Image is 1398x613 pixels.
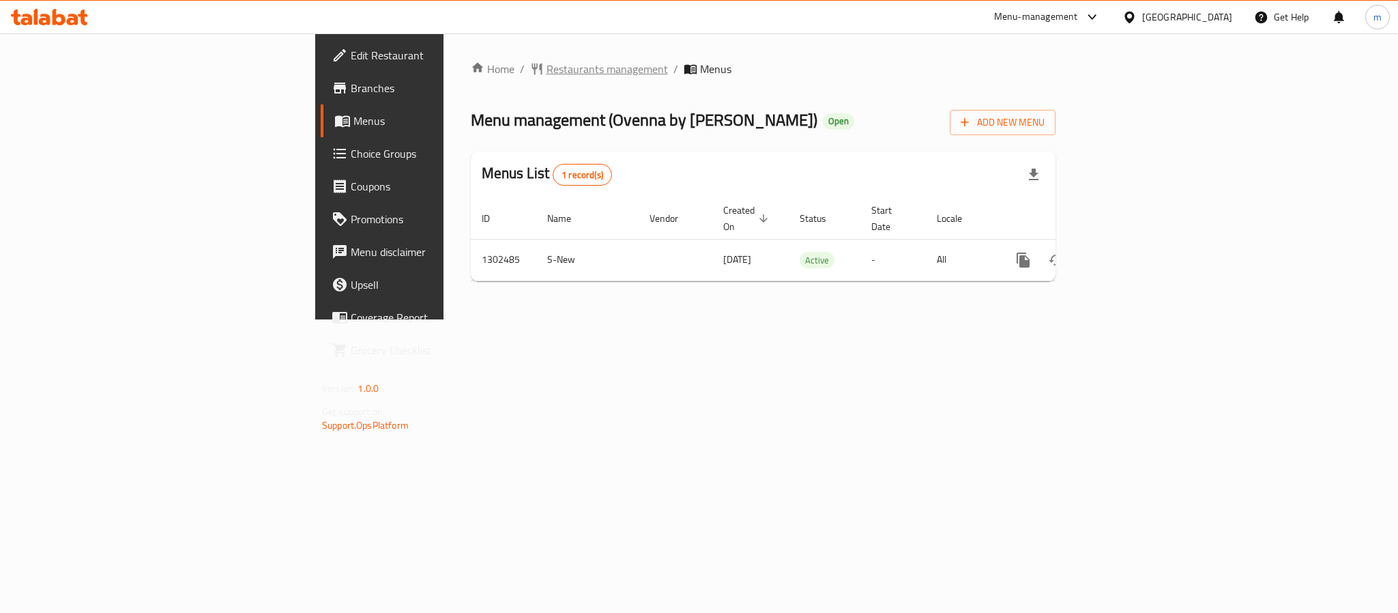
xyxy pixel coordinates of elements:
[321,334,549,367] a: Grocery Checklist
[961,114,1045,131] span: Add New Menu
[471,61,1055,77] nav: breadcrumb
[321,301,549,334] a: Coverage Report
[471,104,817,135] span: Menu management ( Ovenna by [PERSON_NAME] )
[1017,158,1050,191] div: Export file
[321,268,549,301] a: Upsell
[321,170,549,203] a: Coupons
[871,202,909,235] span: Start Date
[823,115,854,127] span: Open
[351,244,538,260] span: Menu disclaimer
[1142,10,1232,25] div: [GEOGRAPHIC_DATA]
[351,276,538,293] span: Upsell
[322,403,385,420] span: Get support on:
[321,104,549,137] a: Menus
[950,110,1055,135] button: Add New Menu
[536,239,639,281] td: S-New
[358,380,379,397] span: 1.0.0
[351,309,538,326] span: Coverage Report
[351,178,538,195] span: Coupons
[547,210,589,227] span: Name
[723,202,772,235] span: Created On
[353,113,538,129] span: Menus
[321,72,549,104] a: Branches
[926,239,996,281] td: All
[482,163,612,186] h2: Menus List
[322,416,409,434] a: Support.OpsPlatform
[650,210,696,227] span: Vendor
[1007,244,1040,276] button: more
[351,211,538,227] span: Promotions
[553,169,611,182] span: 1 record(s)
[321,236,549,268] a: Menu disclaimer
[471,198,1149,281] table: enhanced table
[547,61,668,77] span: Restaurants management
[994,9,1078,25] div: Menu-management
[937,210,980,227] span: Locale
[673,61,678,77] li: /
[1373,10,1382,25] span: m
[482,210,508,227] span: ID
[530,61,668,77] a: Restaurants management
[860,239,926,281] td: -
[351,145,538,162] span: Choice Groups
[1040,244,1073,276] button: Change Status
[322,380,355,397] span: Version:
[700,61,731,77] span: Menus
[321,39,549,72] a: Edit Restaurant
[823,113,854,130] div: Open
[321,203,549,236] a: Promotions
[800,253,834,268] span: Active
[351,342,538,358] span: Grocery Checklist
[723,251,751,268] span: [DATE]
[800,210,844,227] span: Status
[321,137,549,170] a: Choice Groups
[351,47,538,63] span: Edit Restaurant
[996,198,1149,240] th: Actions
[351,80,538,96] span: Branches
